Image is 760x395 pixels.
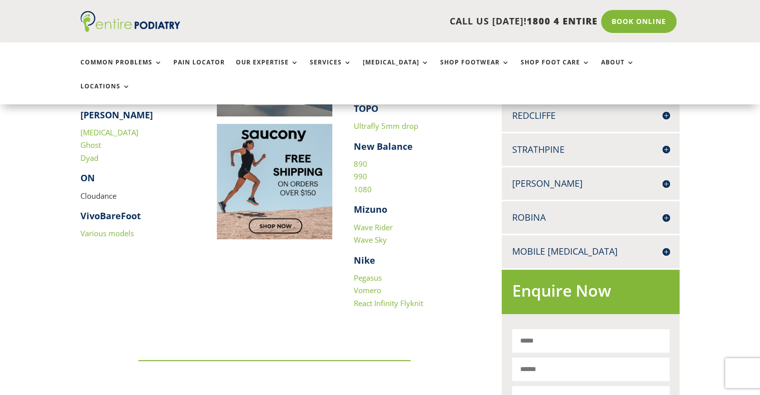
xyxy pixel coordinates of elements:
h4: [PERSON_NAME] [512,177,670,190]
a: Book Online [601,10,677,33]
strong: TOPO [354,102,378,114]
a: Ghost [80,140,101,150]
a: Wave Sky [354,235,387,245]
p: CALL US [DATE]! [219,15,598,28]
h2: Enquire Now [512,280,670,307]
p: Cloudance [80,190,196,210]
a: 890 [354,159,367,169]
a: Shop Footwear [440,59,510,80]
a: Dyad [80,153,98,163]
a: [MEDICAL_DATA] [80,127,138,137]
a: Pegasus [354,273,382,283]
strong: Nike [354,254,375,266]
span: 1800 4 ENTIRE [527,15,598,27]
a: Vomero [354,285,381,295]
a: Common Problems [80,59,162,80]
a: [MEDICAL_DATA] [363,59,429,80]
a: Shop Foot Care [521,59,590,80]
h4: Strathpine [512,143,670,156]
h4: Redcliffe [512,109,670,122]
a: Services [310,59,352,80]
strong: New Balance [354,140,413,152]
a: About [601,59,635,80]
a: 990 [354,171,367,181]
a: Locations [80,83,130,104]
strong: ON [80,172,95,184]
a: Various models [80,228,134,238]
strong: [PERSON_NAME] [80,109,153,121]
a: Pain Locator [173,59,225,80]
img: logo (1) [80,11,180,32]
a: Our Expertise [236,59,299,80]
h4: Mobile [MEDICAL_DATA] [512,245,670,258]
a: Entire Podiatry [80,24,180,34]
a: 1080 [354,184,372,194]
strong: VivoBareFoot [80,210,141,222]
a: Wave Rider [354,222,393,232]
strong: Mizuno [354,203,387,215]
a: Ultrafly 5mm drop [354,121,418,131]
a: React Infinity Flyknit [354,298,423,308]
h4: Robina [512,211,670,224]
